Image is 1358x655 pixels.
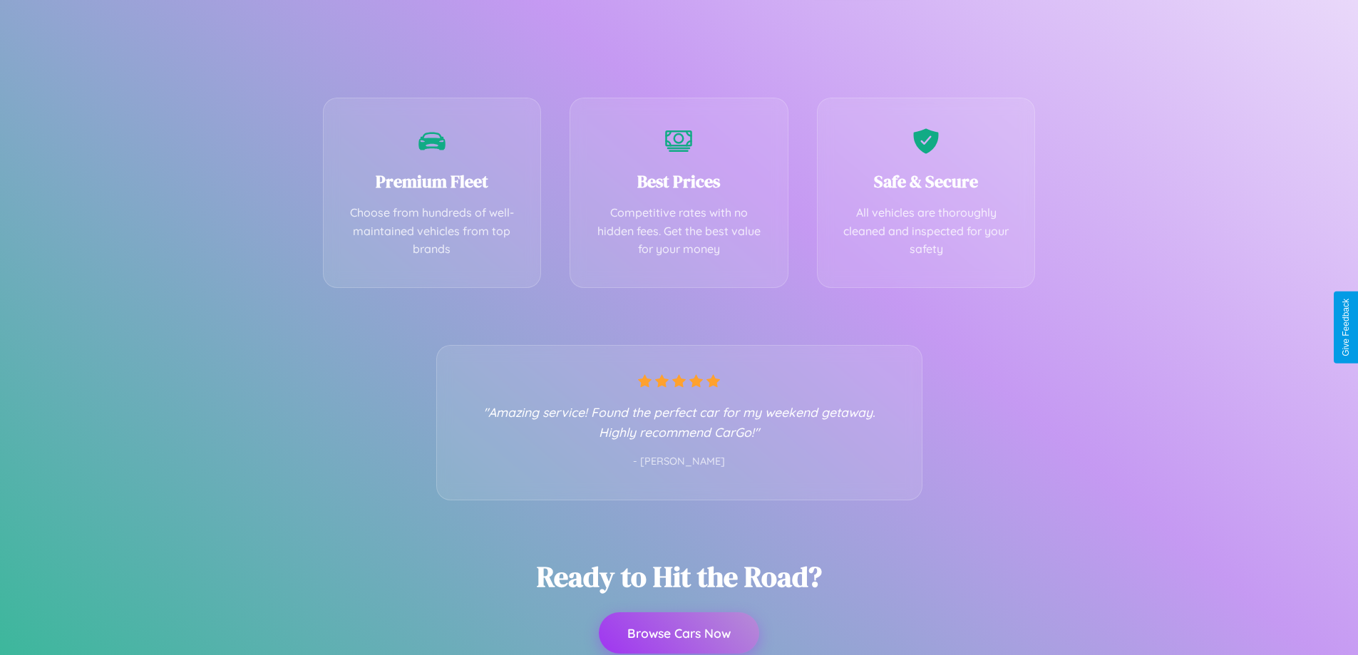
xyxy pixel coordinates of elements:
p: All vehicles are thoroughly cleaned and inspected for your safety [839,204,1014,259]
div: Give Feedback [1341,299,1351,356]
p: - [PERSON_NAME] [465,453,893,471]
h3: Premium Fleet [345,170,520,193]
h3: Best Prices [592,170,766,193]
h3: Safe & Secure [839,170,1014,193]
p: "Amazing service! Found the perfect car for my weekend getaway. Highly recommend CarGo!" [465,402,893,442]
p: Competitive rates with no hidden fees. Get the best value for your money [592,204,766,259]
button: Browse Cars Now [599,612,759,654]
p: Choose from hundreds of well-maintained vehicles from top brands [345,204,520,259]
h2: Ready to Hit the Road? [537,557,822,596]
